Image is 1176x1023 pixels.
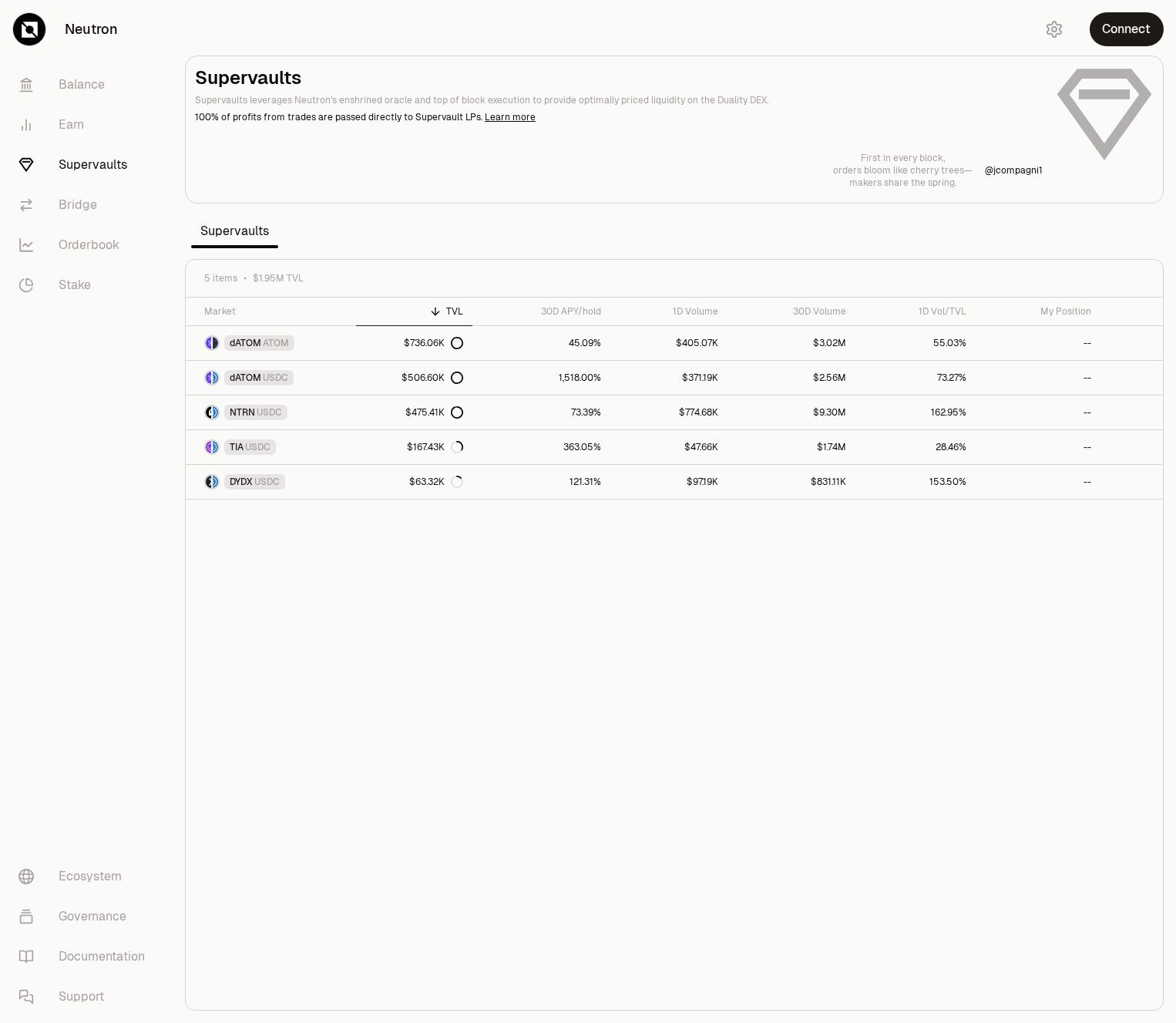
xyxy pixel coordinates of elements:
p: First in every block, [833,152,973,164]
span: ATOM [263,337,289,349]
div: $736.06K [404,337,463,349]
a: $9.30M [727,395,855,429]
span: Supervaults [191,216,278,247]
a: $371.19K [610,361,727,395]
a: Balance [6,65,166,105]
a: @jcompagni1 [985,164,1043,177]
div: $506.60K [402,372,463,384]
a: 73.39% [472,395,610,429]
span: dATOM [230,337,261,349]
a: Learn more [485,111,536,123]
a: -- [976,326,1100,360]
a: 73.27% [855,361,976,395]
div: $475.41K [405,406,463,419]
img: NTRN Logo [206,406,211,419]
a: $736.06K [356,326,472,360]
a: $63.32K [356,465,472,499]
a: dATOM LogoUSDC LogodATOMUSDC [186,361,356,395]
a: Bridge [6,185,166,225]
a: Earn [6,105,166,145]
a: $506.60K [356,361,472,395]
span: 5 items [204,272,237,284]
img: USDC Logo [213,372,218,384]
img: USDC Logo [213,476,218,488]
a: 363.05% [472,430,610,464]
img: USDC Logo [213,441,218,453]
div: My Position [985,305,1091,318]
span: USDC [245,441,270,453]
a: $47.66K [610,430,727,464]
button: Connect [1090,12,1164,46]
div: $63.32K [409,476,463,488]
a: $97.19K [610,465,727,499]
a: Supervaults [6,145,166,185]
span: USDC [263,372,288,384]
a: Stake [6,265,166,305]
p: Supervaults leverages Neutron's enshrined oracle and top of block execution to provide optimally ... [195,93,1043,107]
a: DYDX LogoUSDC LogoDYDXUSDC [186,465,356,499]
a: 45.09% [472,326,610,360]
a: 153.50% [855,465,976,499]
div: 1D Volume [620,305,718,318]
span: TIA [230,441,244,453]
img: dATOM Logo [206,372,211,384]
a: $774.68K [610,395,727,429]
span: NTRN [230,406,255,419]
a: -- [976,361,1100,395]
div: 30D Volume [737,305,846,318]
div: $167.43K [407,441,463,453]
a: $475.41K [356,395,472,429]
a: 162.95% [855,395,976,429]
a: $831.11K [727,465,855,499]
img: ATOM Logo [213,337,218,349]
a: Ecosystem [6,856,166,897]
a: -- [976,465,1100,499]
div: Market [204,305,347,318]
a: Support [6,977,166,1017]
div: TVL [365,305,462,318]
a: $1.74M [727,430,855,464]
img: dATOM Logo [206,337,211,349]
img: DYDX Logo [206,476,211,488]
img: USDC Logo [213,406,218,419]
span: $1.95M TVL [253,272,304,284]
a: First in every block,orders bloom like cherry trees—makers share the spring. [833,152,973,189]
p: 100% of profits from trades are passed directly to Supervault LPs. [195,110,1043,124]
a: -- [976,430,1100,464]
a: -- [976,395,1100,429]
a: TIA LogoUSDC LogoTIAUSDC [186,430,356,464]
p: orders bloom like cherry trees— [833,164,973,177]
div: 1D Vol/TVL [865,305,966,318]
p: @ jcompagni1 [985,164,1043,177]
img: TIA Logo [206,441,211,453]
a: $405.07K [610,326,727,360]
span: DYDX [230,476,253,488]
span: USDC [254,476,280,488]
a: 28.46% [855,430,976,464]
p: makers share the spring. [833,177,973,189]
a: dATOM LogoATOM LogodATOMATOM [186,326,356,360]
a: Governance [6,897,166,937]
a: Orderbook [6,225,166,265]
a: NTRN LogoUSDC LogoNTRNUSDC [186,395,356,429]
a: $167.43K [356,430,472,464]
span: USDC [257,406,282,419]
span: dATOM [230,372,261,384]
a: $3.02M [727,326,855,360]
a: 1,518.00% [472,361,610,395]
a: 121.31% [472,465,610,499]
a: Documentation [6,937,166,977]
a: 55.03% [855,326,976,360]
h2: Supervaults [195,66,1043,90]
div: 30D APY/hold [482,305,601,318]
a: $2.56M [727,361,855,395]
